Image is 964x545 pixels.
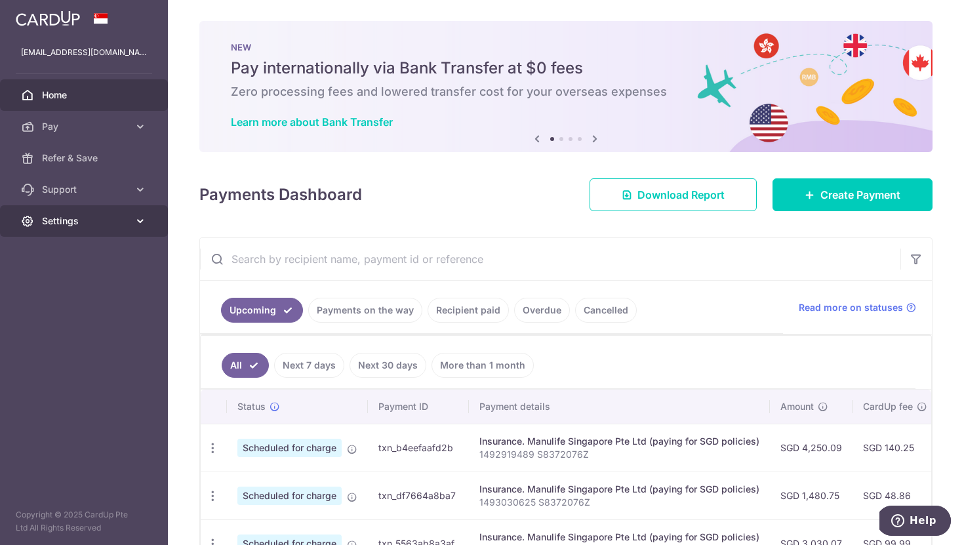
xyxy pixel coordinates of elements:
td: SGD 140.25 [853,424,938,472]
iframe: Opens a widget where you can find more information [879,506,951,538]
span: Scheduled for charge [237,439,342,457]
a: More than 1 month [432,353,534,378]
span: Create Payment [820,187,900,203]
a: Download Report [590,178,757,211]
p: 1492919489 S8372076Z [479,448,759,461]
span: Support [42,183,129,196]
span: Status [237,400,266,413]
span: Amount [780,400,814,413]
span: Help [30,9,57,21]
td: SGD 48.86 [853,472,938,519]
a: Create Payment [773,178,933,211]
span: Scheduled for charge [237,487,342,505]
div: Insurance. Manulife Singapore Pte Ltd (paying for SGD policies) [479,531,759,544]
span: Pay [42,120,129,133]
a: Overdue [514,298,570,323]
div: Insurance. Manulife Singapore Pte Ltd (paying for SGD policies) [479,435,759,448]
th: Payment details [469,390,770,424]
td: SGD 4,250.09 [770,424,853,472]
a: Read more on statuses [799,301,916,314]
h6: Zero processing fees and lowered transfer cost for your overseas expenses [231,84,901,100]
h4: Payments Dashboard [199,183,362,207]
th: Payment ID [368,390,469,424]
h5: Pay internationally via Bank Transfer at $0 fees [231,58,901,79]
td: SGD 1,480.75 [770,472,853,519]
a: All [222,353,269,378]
a: Next 30 days [350,353,426,378]
td: txn_b4eefaafd2b [368,424,469,472]
input: Search by recipient name, payment id or reference [200,238,900,280]
p: [EMAIL_ADDRESS][DOMAIN_NAME] [21,46,147,59]
a: Learn more about Bank Transfer [231,115,393,129]
span: Settings [42,214,129,228]
span: Read more on statuses [799,301,903,314]
img: Bank transfer banner [199,21,933,152]
a: Next 7 days [274,353,344,378]
img: CardUp [16,10,80,26]
span: Refer & Save [42,151,129,165]
span: Download Report [637,187,725,203]
td: txn_df7664a8ba7 [368,472,469,519]
span: CardUp fee [863,400,913,413]
div: Insurance. Manulife Singapore Pte Ltd (paying for SGD policies) [479,483,759,496]
a: Upcoming [221,298,303,323]
a: Cancelled [575,298,637,323]
p: NEW [231,42,901,52]
a: Payments on the way [308,298,422,323]
span: Home [42,89,129,102]
a: Recipient paid [428,298,509,323]
p: 1493030625 S8372076Z [479,496,759,509]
